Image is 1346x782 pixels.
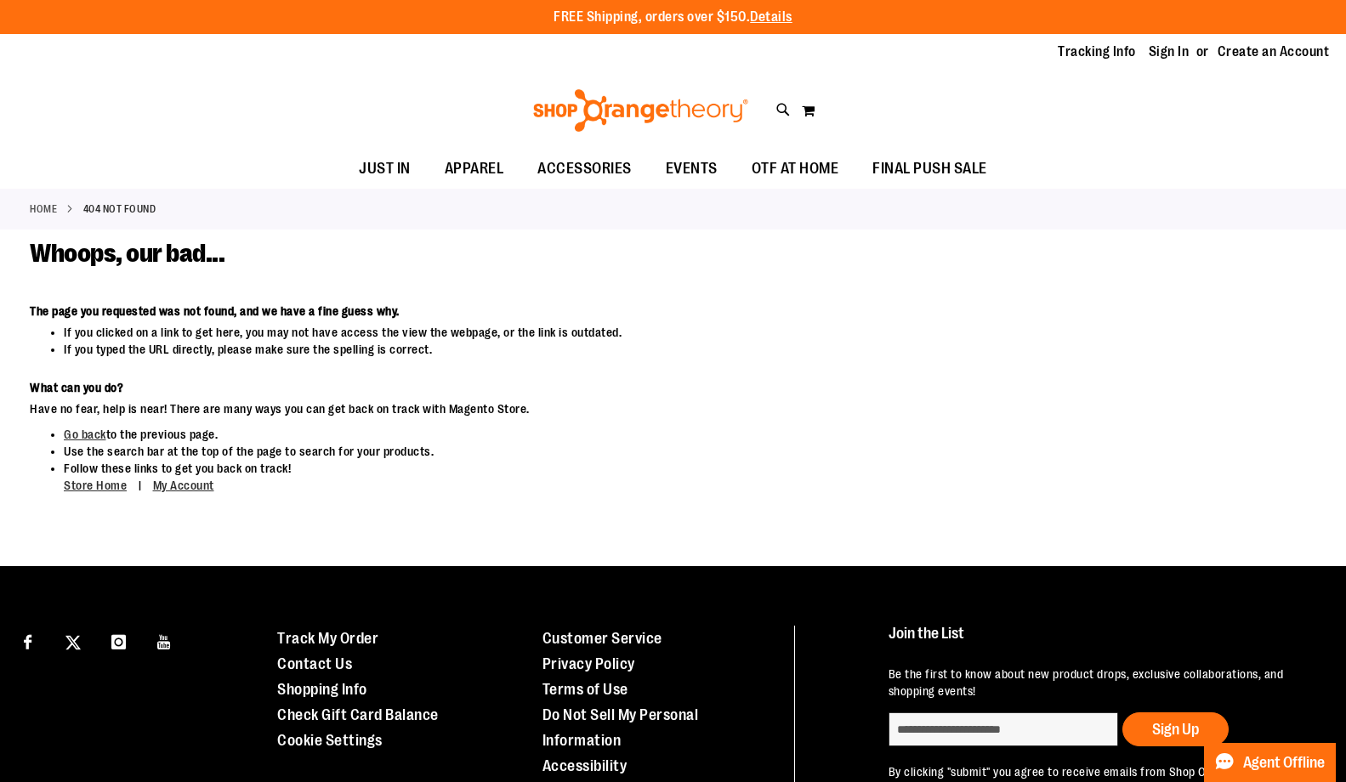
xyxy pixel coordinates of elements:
li: Follow these links to get you back on track! [64,460,1048,495]
a: Privacy Policy [542,655,635,672]
li: If you typed the URL directly, please make sure the spelling is correct. [64,341,1048,358]
h4: Join the List [889,626,1312,657]
a: Home [30,201,57,217]
a: Track My Order [277,630,378,647]
strong: 404 Not Found [83,201,156,217]
a: Customer Service [542,630,662,647]
span: Agent Offline [1243,755,1325,771]
a: Do Not Sell My Personal Information [542,706,699,749]
li: to the previous page. [64,426,1048,443]
li: If you clicked on a link to get here, you may not have access the view the webpage, or the link i... [64,324,1048,341]
a: Tracking Info [1058,42,1136,61]
button: Agent Offline [1204,743,1336,782]
span: Sign Up [1152,721,1199,738]
a: Contact Us [277,655,352,672]
a: Cookie Settings [277,732,383,749]
a: Details [750,9,792,25]
a: Visit our Instagram page [104,626,133,655]
a: Check Gift Card Balance [277,706,439,723]
a: Create an Account [1218,42,1330,61]
p: Be the first to know about new product drops, exclusive collaborations, and shopping events! [889,666,1312,700]
img: Twitter [65,635,81,650]
a: Visit our X page [59,626,88,655]
dd: Have no fear, help is near! There are many ways you can get back on track with Magento Store. [30,400,1048,417]
span: OTF AT HOME [752,150,839,188]
a: Accessibility [542,757,628,774]
span: APPAREL [445,150,504,188]
span: | [130,471,151,501]
dt: The page you requested was not found, and we have a fine guess why. [30,303,1048,320]
a: APPAREL [428,150,521,189]
img: Shop Orangetheory [531,89,751,132]
a: JUST IN [342,150,428,189]
span: Whoops, our bad... [30,239,224,268]
a: EVENTS [649,150,735,189]
span: ACCESSORIES [537,150,632,188]
span: EVENTS [666,150,718,188]
a: Terms of Use [542,681,628,698]
button: Sign Up [1122,712,1229,746]
a: Go back [64,428,106,441]
a: OTF AT HOME [735,150,856,189]
dt: What can you do? [30,379,1048,396]
a: ACCESSORIES [520,150,649,189]
a: Visit our Facebook page [13,626,43,655]
span: JUST IN [359,150,411,188]
a: FINAL PUSH SALE [855,150,1004,189]
a: Shopping Info [277,681,367,698]
a: Store Home [64,479,127,492]
a: Sign In [1149,42,1190,61]
span: FINAL PUSH SALE [872,150,987,188]
input: enter email [889,712,1118,746]
a: My Account [153,479,214,492]
li: Use the search bar at the top of the page to search for your products. [64,443,1048,460]
a: Visit our Youtube page [150,626,179,655]
p: FREE Shipping, orders over $150. [554,8,792,27]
